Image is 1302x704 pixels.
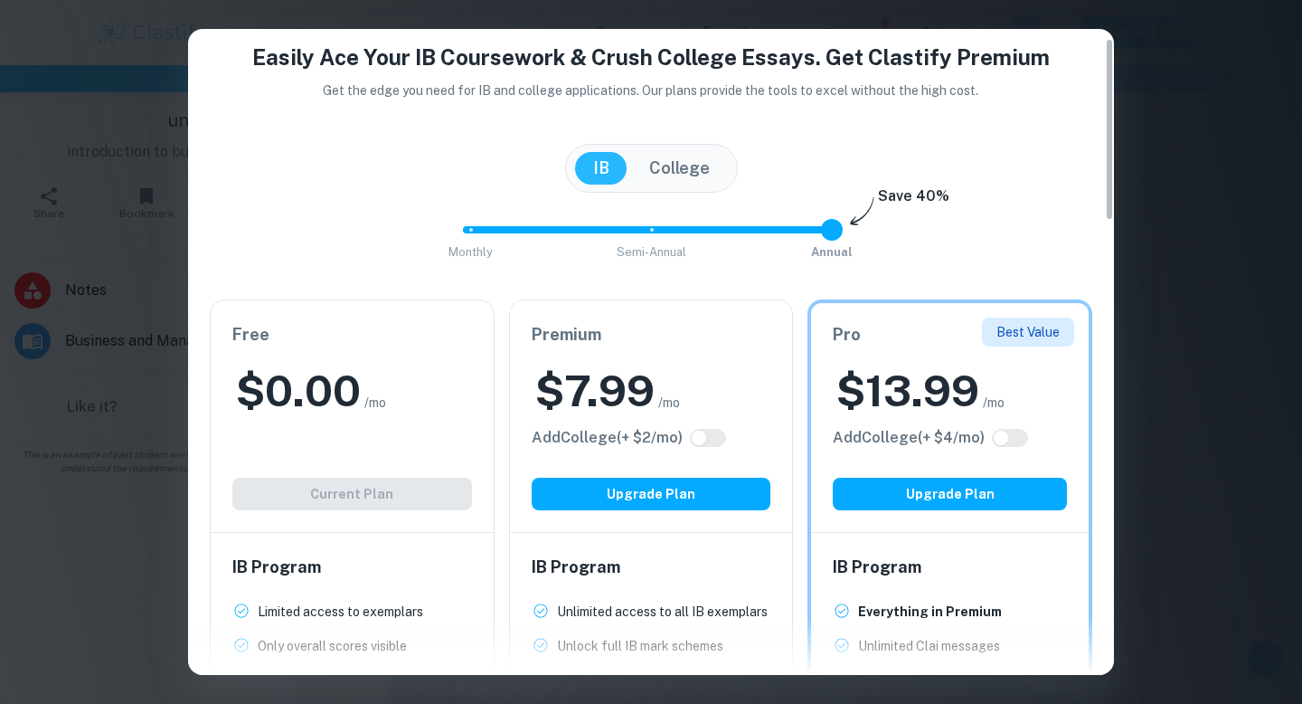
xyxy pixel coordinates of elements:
p: Best Value [996,322,1060,342]
button: Upgrade Plan [833,478,1067,510]
button: Upgrade Plan [532,478,771,510]
span: /mo [364,393,386,413]
span: Annual [811,245,853,259]
p: Unlimited access to all IB exemplars [557,602,768,622]
h6: Save 40% [878,186,949,216]
h6: Free [232,322,472,347]
h2: $ 7.99 [535,362,655,420]
h2: $ 13.99 [836,362,979,420]
h6: IB Program [232,555,472,580]
span: Monthly [448,245,493,259]
button: College [631,152,728,185]
h4: Easily Ace Your IB Coursework & Crush College Essays. Get Clastify Premium [210,41,1092,73]
img: subscription-arrow.svg [850,196,874,227]
p: Get the edge you need for IB and college applications. Our plans provide the tools to excel witho... [298,81,1005,100]
h6: Premium [532,322,771,347]
h6: IB Program [532,555,771,580]
span: /mo [658,393,680,413]
h6: Pro [833,322,1067,347]
p: Limited access to exemplars [258,602,423,622]
span: /mo [983,393,1005,413]
h6: Click to see all the additional College features. [833,427,985,449]
h6: Click to see all the additional College features. [532,427,683,449]
h6: IB Program [833,555,1067,580]
button: IB [575,152,627,185]
h2: $ 0.00 [236,362,361,420]
span: Semi-Annual [617,245,686,259]
p: Everything in Premium [858,602,1002,622]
